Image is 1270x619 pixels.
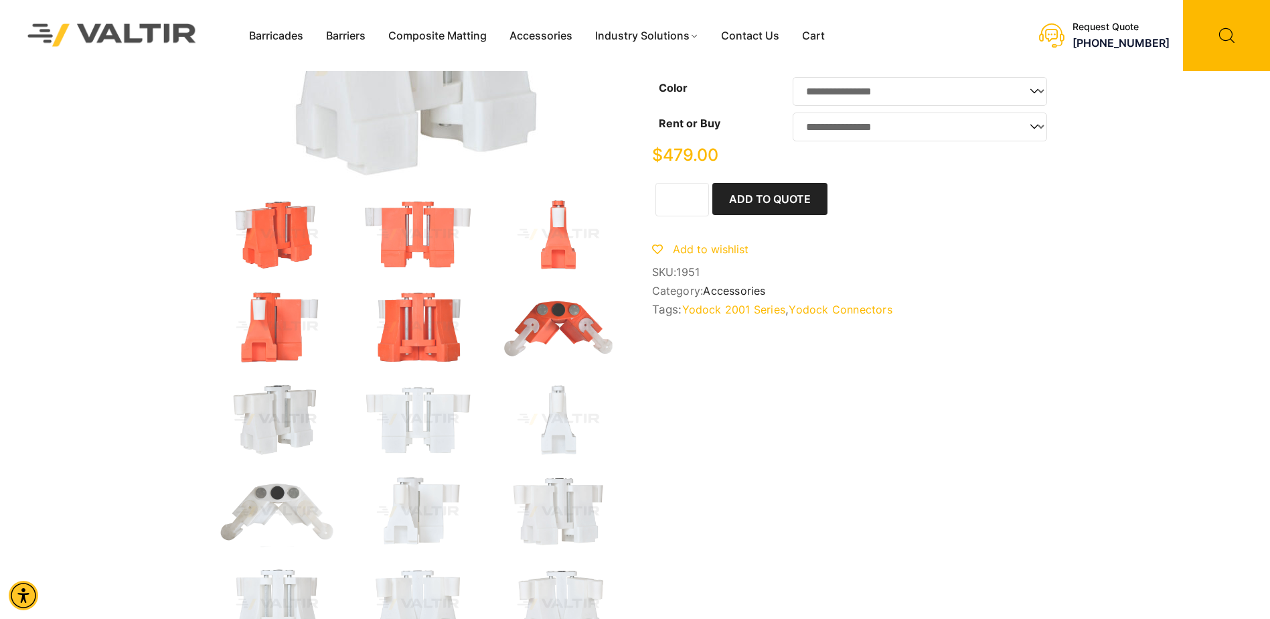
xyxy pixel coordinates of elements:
a: Add to wishlist [652,243,748,256]
img: A red and white mechanical device with two arms and circular attachments, likely used for connect... [498,291,619,363]
img: An orange industrial component with white rollers, designed for heavy-duty applications. [217,291,337,363]
div: Accessibility Menu [9,581,38,610]
img: 2001_LG_Corner_Org_3Q-2.jpg [217,198,337,271]
bdi: 479.00 [652,145,718,165]
a: call (888) 496-3625 [1073,36,1170,50]
input: Product quantity [655,183,709,216]
img: A white plastic component with a central metal rod, designed for mechanical or structural applica... [217,383,337,456]
span: $ [652,145,663,165]
img: A bright orange industrial clamp with metallic rods, designed for holding or securing objects. [358,291,478,363]
span: Category: [652,285,1054,297]
span: 1951 [676,265,700,279]
img: Valtir Rentals [10,7,214,65]
span: Tags: , [652,303,1054,316]
img: An orange industrial tool with a white cylindrical component on top, designed for specific mechan... [498,198,619,271]
span: SKU: [652,266,1054,279]
img: A white mechanical component with a cylindrical center and two protruding sections, likely used i... [498,476,619,548]
label: Rent or Buy [659,117,720,130]
a: Composite Matting [377,25,498,46]
a: Barricades [238,25,315,46]
a: Yodock 2001 Series [682,303,786,316]
a: Accessories [703,284,765,297]
a: Accessories [498,25,584,46]
button: Add to Quote [712,183,827,215]
img: A white plastic component with a cylindrical roller at the top, designed for mechanical or indust... [498,383,619,456]
img: A white plastic device with two side extensions and metal rods in the center, likely a component ... [358,383,478,456]
img: A white mechanical component with two arms and circular elements, possibly a hinge or connector. [217,476,337,548]
div: Request Quote [1073,21,1170,33]
a: Barriers [315,25,377,46]
img: A white plastic component with various shapes and openings, likely used in machinery or equipment. [358,476,478,548]
a: Industry Solutions [584,25,710,46]
span: Add to wishlist [673,243,748,256]
img: An orange industrial tool with two metal rods and white components on the sides, designed for spe... [358,198,478,271]
a: Cart [791,25,836,46]
label: Color [659,81,688,94]
a: Yodock Connectors [789,303,892,316]
a: Contact Us [710,25,791,46]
